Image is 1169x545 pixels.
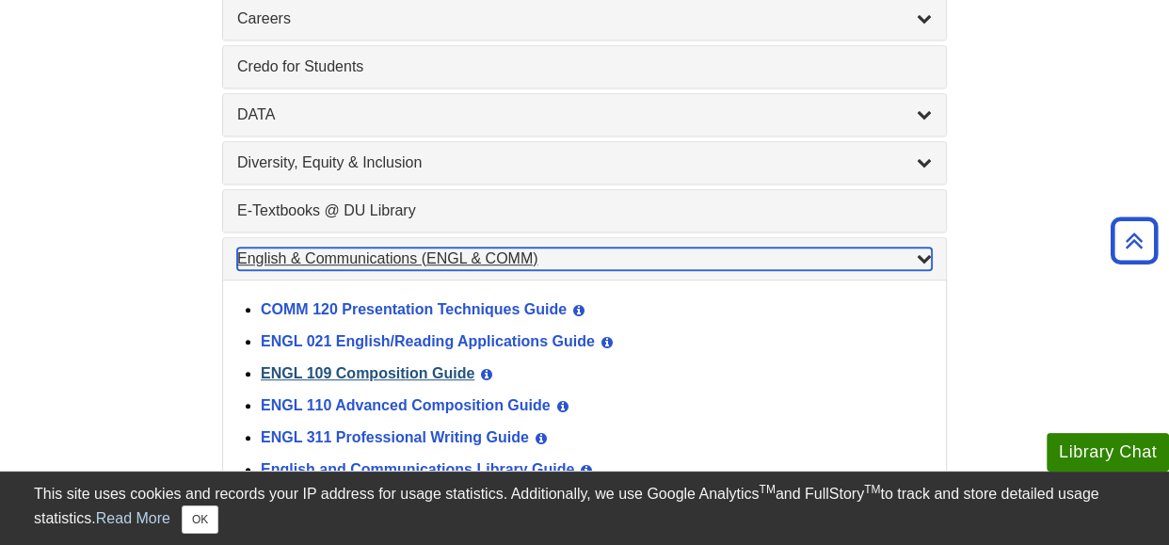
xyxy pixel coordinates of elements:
[34,483,1135,534] div: This site uses cookies and records your IP address for usage statistics. Additionally, we use Goo...
[261,429,529,445] a: ENGL 311 Professional Writing Guide
[237,200,932,222] a: E-Textbooks @ DU Library
[96,510,170,526] a: Read More
[261,301,567,317] a: COMM 120 Presentation Techniques Guide
[759,483,775,496] sup: TM
[1047,433,1169,472] button: Library Chat
[237,104,932,126] a: DATA
[261,365,474,381] a: ENGL 109 Composition Guide
[237,152,932,174] a: Diversity, Equity & Inclusion
[237,8,932,30] a: Careers
[261,333,595,349] a: ENGL 021 English/Reading Applications Guide
[864,483,880,496] sup: TM
[182,505,218,534] button: Close
[237,248,932,270] a: English & Communications (ENGL & COMM)
[237,56,932,78] a: Credo for Students
[261,461,574,477] a: English and Communications Library Guide
[1104,228,1164,253] a: Back to Top
[261,397,551,413] a: ENGL 110 Advanced Composition Guide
